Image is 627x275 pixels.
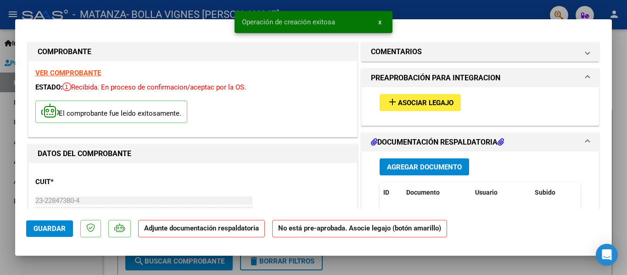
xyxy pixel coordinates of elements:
[35,83,62,91] span: ESTADO:
[362,43,599,61] mat-expansion-panel-header: COMENTARIOS
[26,220,73,237] button: Guardar
[380,94,461,111] button: Asociar Legajo
[380,183,403,202] datatable-header-cell: ID
[387,163,462,171] span: Agregar Documento
[371,73,500,84] h1: PREAPROBACIÓN PARA INTEGRACION
[362,69,599,87] mat-expansion-panel-header: PREAPROBACIÓN PARA INTEGRACION
[535,189,555,196] span: Subido
[242,17,335,27] span: Operación de creación exitosa
[35,101,187,123] p: El comprobante fue leído exitosamente.
[577,183,623,202] datatable-header-cell: Acción
[398,99,453,107] span: Asociar Legajo
[596,244,618,266] div: Open Intercom Messenger
[35,69,101,77] a: VER COMPROBANTE
[378,18,381,26] span: x
[380,158,469,175] button: Agregar Documento
[38,47,91,56] strong: COMPROBANTE
[371,137,504,148] h1: DOCUMENTACIÓN RESPALDATORIA
[403,183,471,202] datatable-header-cell: Documento
[387,96,398,107] mat-icon: add
[362,87,599,125] div: PREAPROBACIÓN PARA INTEGRACION
[144,224,259,232] strong: Adjunte documentación respaldatoria
[475,189,498,196] span: Usuario
[531,183,577,202] datatable-header-cell: Subido
[38,149,131,158] strong: DATOS DEL COMPROBANTE
[62,83,246,91] span: Recibida. En proceso de confirmacion/aceptac por la OS.
[371,46,422,57] h1: COMENTARIOS
[471,183,531,202] datatable-header-cell: Usuario
[383,189,389,196] span: ID
[272,220,447,238] strong: No está pre-aprobada. Asocie legajo (botón amarillo)
[34,224,66,233] span: Guardar
[371,14,389,30] button: x
[406,189,440,196] span: Documento
[35,177,130,187] p: CUIT
[362,133,599,152] mat-expansion-panel-header: DOCUMENTACIÓN RESPALDATORIA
